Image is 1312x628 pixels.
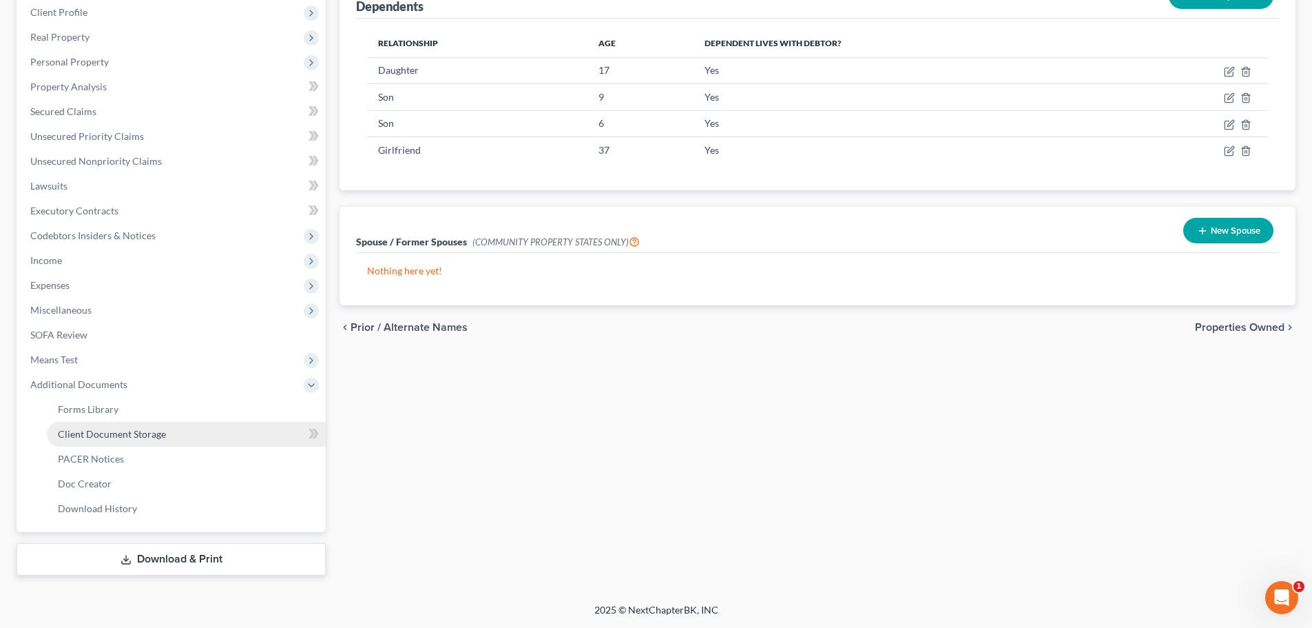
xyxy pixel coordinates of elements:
td: Yes [694,136,1120,163]
a: Lawsuits [19,174,326,199]
a: SOFA Review [19,323,326,347]
a: Download History [47,496,326,521]
td: Yes [694,57,1120,83]
span: Lawsuits [30,180,67,192]
th: Relationship [367,30,587,57]
iframe: Intercom live chat [1265,581,1298,614]
td: 17 [587,57,693,83]
td: Son [367,84,587,110]
i: chevron_left [340,322,351,333]
p: Nothing here yet! [367,264,1268,278]
i: chevron_right [1284,322,1295,333]
span: Properties Owned [1195,322,1284,333]
a: Executory Contracts [19,199,326,223]
span: Client Profile [30,6,87,18]
td: 6 [587,110,693,136]
th: Age [587,30,693,57]
span: Prior / Alternate Names [351,322,468,333]
span: Real Property [30,31,90,43]
a: Doc Creator [47,472,326,496]
a: Unsecured Priority Claims [19,124,326,149]
td: 37 [587,136,693,163]
td: Yes [694,84,1120,110]
span: Codebtors Insiders & Notices [30,230,156,241]
a: PACER Notices [47,447,326,472]
span: Expenses [30,279,70,291]
th: Dependent lives with debtor? [694,30,1120,57]
div: 2025 © NextChapterBK, INC [264,603,1049,628]
span: 1 [1293,581,1304,592]
a: Property Analysis [19,74,326,99]
td: Girlfriend [367,136,587,163]
span: Miscellaneous [30,304,92,316]
span: Personal Property [30,56,109,68]
span: Property Analysis [30,81,107,92]
a: Client Document Storage [47,422,326,447]
td: Yes [694,110,1120,136]
a: Unsecured Nonpriority Claims [19,149,326,174]
span: Client Document Storage [58,428,166,440]
td: 9 [587,84,693,110]
button: New Spouse [1183,218,1273,243]
span: SOFA Review [30,329,87,341]
a: Secured Claims [19,99,326,124]
span: Download History [58,503,137,514]
span: Spouse / Former Spouses [356,236,467,247]
span: (COMMUNITY PROPERTY STATES ONLY) [472,236,640,247]
span: Means Test [30,354,78,365]
span: Unsecured Nonpriority Claims [30,155,162,167]
span: Unsecured Priority Claims [30,130,144,142]
span: Secured Claims [30,105,96,117]
td: Son [367,110,587,136]
a: Download & Print [17,543,326,576]
span: Income [30,254,62,266]
span: Forms Library [58,403,118,415]
span: PACER Notices [58,453,124,465]
span: Executory Contracts [30,205,118,216]
td: Daughter [367,57,587,83]
button: Properties Owned chevron_right [1195,322,1295,333]
a: Forms Library [47,397,326,422]
span: Additional Documents [30,378,127,390]
span: Doc Creator [58,478,112,489]
button: chevron_left Prior / Alternate Names [340,322,468,333]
